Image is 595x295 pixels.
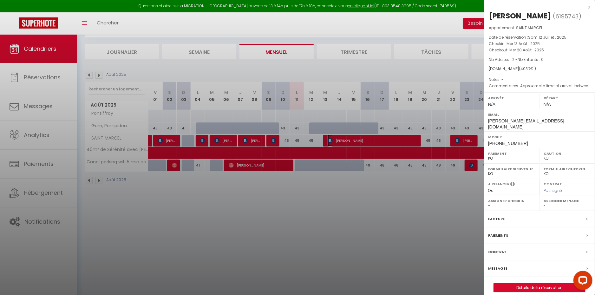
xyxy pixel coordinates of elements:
[488,141,528,146] span: [PHONE_NUMBER]
[489,66,590,72] div: [DOMAIN_NAME]
[484,3,590,11] div: x
[555,12,579,20] span: 6195743
[501,77,504,82] span: -
[544,102,551,107] span: N/A
[507,41,540,46] span: Mer 13 Août . 2025
[544,95,591,101] label: Départ
[488,216,505,222] label: Facture
[488,95,535,101] label: Arrivée
[544,166,591,172] label: Formulaire Checkin
[510,181,515,188] i: Sélectionner OUI si vous souhaiter envoyer les séquences de messages post-checkout
[528,35,566,40] span: Sam 12 Juillet . 2025
[544,188,562,193] span: Pas signé
[489,34,590,41] p: Date de réservation :
[489,47,590,53] p: Checkout :
[488,181,509,187] label: A relancer
[544,150,591,157] label: Caution
[568,268,595,295] iframe: LiveChat chat widget
[488,249,507,255] label: Contrat
[488,150,535,157] label: Paiement
[488,265,507,272] label: Messages
[520,66,530,71] span: 403.7
[489,76,590,83] p: Notes :
[488,134,591,140] label: Mobile
[488,118,564,129] span: [PERSON_NAME][EMAIL_ADDRESS][DOMAIN_NAME]
[516,25,543,30] span: SAINT MARCEL
[494,284,585,292] a: Détails de la réservation
[489,57,544,62] span: Nb Adultes : 2 -
[489,11,551,21] div: [PERSON_NAME]
[489,41,590,47] p: Checkin :
[544,181,562,186] label: Contrat
[488,198,535,204] label: Assigner Checkin
[518,57,544,62] span: Nb Enfants : 0
[553,12,581,21] span: ( )
[489,25,590,31] p: Appartement :
[494,283,585,292] button: Détails de la réservation
[489,83,590,89] p: Commentaires :
[488,166,535,172] label: Formulaire Bienvenue
[544,198,591,204] label: Assigner Menage
[488,102,495,107] span: N/A
[488,232,508,239] label: Paiements
[519,66,536,71] span: ( € )
[488,111,591,118] label: Email
[509,47,544,53] span: Mer 20 Août . 2025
